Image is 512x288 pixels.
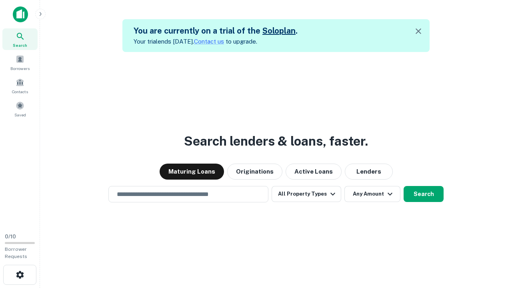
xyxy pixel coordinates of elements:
[194,38,224,45] a: Contact us
[2,52,38,73] a: Borrowers
[2,98,38,120] a: Saved
[404,186,444,202] button: Search
[134,25,298,37] h5: You are currently on a trial of the .
[14,112,26,118] span: Saved
[2,75,38,96] a: Contacts
[184,132,368,151] h3: Search lenders & loans, faster.
[13,6,28,22] img: capitalize-icon.png
[227,164,282,180] button: Originations
[160,164,224,180] button: Maturing Loans
[272,186,341,202] button: All Property Types
[13,42,27,48] span: Search
[2,28,38,50] a: Search
[345,164,393,180] button: Lenders
[262,26,296,36] a: Soloplan
[12,88,28,95] span: Contacts
[134,37,298,46] p: Your trial ends [DATE]. to upgrade.
[472,224,512,262] iframe: Chat Widget
[344,186,400,202] button: Any Amount
[5,234,16,240] span: 0 / 10
[10,65,30,72] span: Borrowers
[5,246,27,259] span: Borrower Requests
[286,164,342,180] button: Active Loans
